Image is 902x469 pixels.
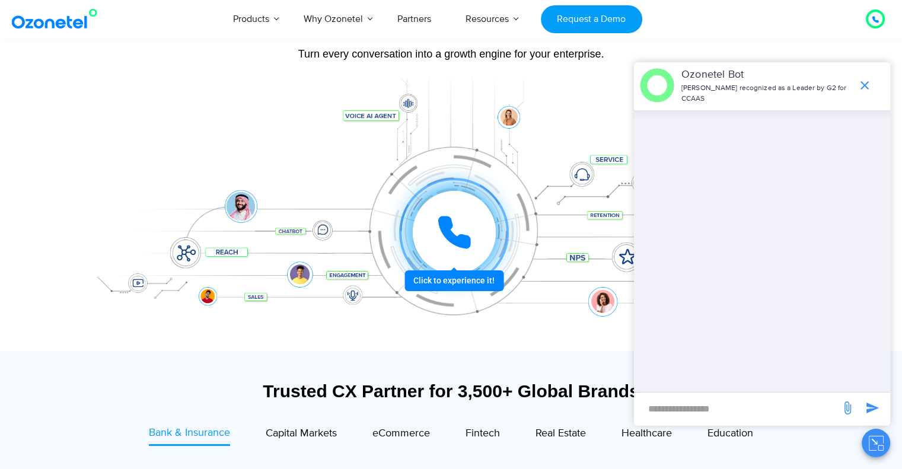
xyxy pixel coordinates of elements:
[266,425,337,445] a: Capital Markets
[853,74,876,97] span: end chat or minimize
[681,67,852,83] p: Ozonetel Bot
[860,396,884,420] span: send message
[466,427,500,440] span: Fintech
[536,427,586,440] span: Real Estate
[372,427,430,440] span: eCommerce
[266,427,337,440] span: Capital Markets
[149,425,230,446] a: Bank & Insurance
[640,398,834,420] div: new-msg-input
[541,5,642,33] a: Request a Demo
[862,429,890,457] button: Close chat
[81,47,822,60] div: Turn every conversation into a growth engine for your enterprise.
[372,425,430,445] a: eCommerce
[640,68,674,103] img: header
[621,427,672,440] span: Healthcare
[149,426,230,439] span: Bank & Insurance
[87,381,816,401] div: Trusted CX Partner for 3,500+ Global Brands
[621,425,672,445] a: Healthcare
[836,396,859,420] span: send message
[536,425,586,445] a: Real Estate
[466,425,500,445] a: Fintech
[681,83,852,104] p: [PERSON_NAME] recognized as a Leader by G2 for CCAAS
